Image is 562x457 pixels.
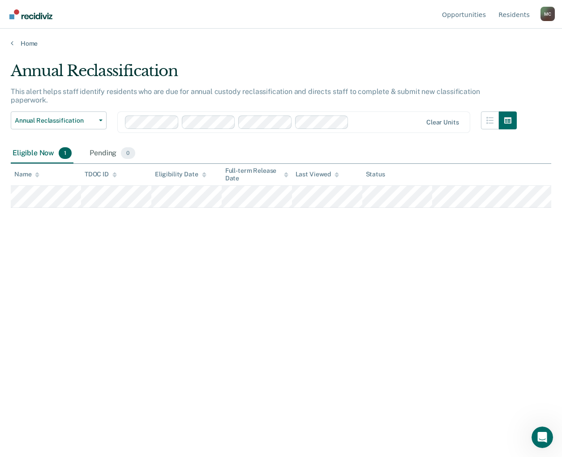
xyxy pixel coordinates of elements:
span: 0 [121,147,135,159]
img: Recidiviz [9,9,52,19]
div: Clear units [426,119,459,126]
div: Name [14,171,39,178]
div: TDOC ID [85,171,117,178]
div: Last Viewed [296,171,339,178]
button: Profile dropdown button [541,7,555,21]
div: Pending0 [88,144,137,163]
p: This alert helps staff identify residents who are due for annual custody reclassification and dir... [11,87,480,104]
div: Eligibility Date [155,171,206,178]
button: Annual Reclassification [11,111,107,129]
div: Status [366,171,385,178]
div: Eligible Now1 [11,144,73,163]
span: 1 [59,147,72,159]
div: Full-term Release Date [225,167,288,182]
iframe: Intercom live chat [532,427,553,448]
span: Annual Reclassification [15,117,95,124]
div: M C [541,7,555,21]
a: Home [11,39,551,47]
div: Annual Reclassification [11,62,517,87]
